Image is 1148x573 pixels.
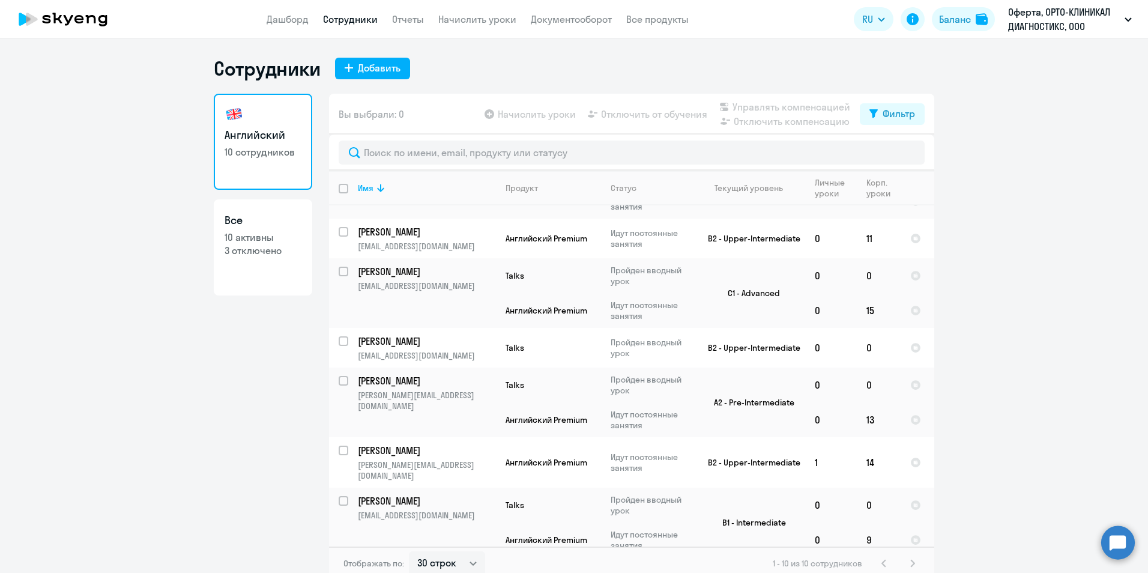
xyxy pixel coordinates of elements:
[857,437,901,488] td: 14
[857,523,901,557] td: 9
[323,13,378,25] a: Сотрудники
[1002,5,1138,34] button: Оферта, ОРТО-КЛИНИКАЛ ДИАГНОСТИКС, ООО
[611,183,636,193] div: Статус
[339,141,925,165] input: Поиск по имени, email, продукту или статусу
[883,106,915,121] div: Фильтр
[693,368,805,437] td: A2 - Pre-Intermediate
[857,258,901,293] td: 0
[358,241,495,252] p: [EMAIL_ADDRESS][DOMAIN_NAME]
[805,523,857,557] td: 0
[611,494,693,516] p: Пройден вводный урок
[703,183,805,193] div: Текущий уровень
[805,437,857,488] td: 1
[857,488,901,523] td: 0
[693,437,805,488] td: B2 - Upper-Intermediate
[805,328,857,368] td: 0
[857,219,901,258] td: 11
[815,177,856,199] div: Личные уроки
[805,488,857,523] td: 0
[531,13,612,25] a: Документооборот
[225,231,301,244] p: 10 активны
[358,494,495,508] a: [PERSON_NAME]
[358,61,400,75] div: Добавить
[358,350,495,361] p: [EMAIL_ADDRESS][DOMAIN_NAME]
[214,94,312,190] a: Английский10 сотрудников
[438,13,516,25] a: Начислить уроки
[335,58,410,79] button: Добавить
[358,459,495,481] p: [PERSON_NAME][EMAIL_ADDRESS][DOMAIN_NAME]
[225,127,301,143] h3: Английский
[866,177,900,199] div: Корп. уроки
[773,558,862,569] span: 1 - 10 из 10 сотрудников
[693,219,805,258] td: B2 - Upper-Intermediate
[714,183,783,193] div: Текущий уровень
[358,335,494,348] p: [PERSON_NAME]
[693,258,805,328] td: C1 - Advanced
[506,233,587,244] span: Английский Premium
[611,228,693,249] p: Идут постоянные занятия
[358,444,494,457] p: [PERSON_NAME]
[214,199,312,296] a: Все10 активны3 отключено
[857,368,901,402] td: 0
[358,444,495,457] a: [PERSON_NAME]
[805,402,857,437] td: 0
[358,183,495,193] div: Имя
[358,335,495,348] a: [PERSON_NAME]
[358,265,495,278] a: [PERSON_NAME]
[343,558,404,569] span: Отображать по:
[611,300,693,321] p: Идут постоянные занятия
[860,103,925,125] button: Фильтр
[358,265,494,278] p: [PERSON_NAME]
[358,225,494,238] p: [PERSON_NAME]
[506,305,587,316] span: Английский Premium
[506,457,587,468] span: Английский Premium
[611,265,693,286] p: Пройден вводный урок
[611,374,693,396] p: Пройден вводный урок
[611,452,693,473] p: Идут постоянные занятия
[932,7,995,31] button: Балансbalance
[506,270,524,281] span: Talks
[358,280,495,291] p: [EMAIL_ADDRESS][DOMAIN_NAME]
[267,13,309,25] a: Дашборд
[358,374,495,387] a: [PERSON_NAME]
[506,342,524,353] span: Talks
[857,402,901,437] td: 13
[805,368,857,402] td: 0
[506,535,587,545] span: Английский Premium
[1008,5,1120,34] p: Оферта, ОРТО-КЛИНИКАЛ ДИАГНОСТИКС, ООО
[805,219,857,258] td: 0
[339,107,404,121] span: Вы выбрали: 0
[506,380,524,390] span: Talks
[693,328,805,368] td: B2 - Upper-Intermediate
[392,13,424,25] a: Отчеты
[225,105,244,124] img: english
[939,12,971,26] div: Баланс
[506,500,524,511] span: Talks
[358,183,373,193] div: Имя
[358,494,494,508] p: [PERSON_NAME]
[506,414,587,425] span: Английский Premium
[857,328,901,368] td: 0
[358,374,494,387] p: [PERSON_NAME]
[225,213,301,228] h3: Все
[611,337,693,359] p: Пройден вводный урок
[506,183,538,193] div: Продукт
[693,488,805,557] td: B1 - Intermediate
[611,409,693,431] p: Идут постоянные занятия
[225,145,301,159] p: 10 сотрудников
[857,293,901,328] td: 15
[358,510,495,521] p: [EMAIL_ADDRESS][DOMAIN_NAME]
[214,56,321,80] h1: Сотрудники
[976,13,988,25] img: balance
[358,225,495,238] a: [PERSON_NAME]
[626,13,689,25] a: Все продукты
[225,244,301,257] p: 3 отключено
[805,258,857,293] td: 0
[862,12,873,26] span: RU
[805,293,857,328] td: 0
[358,390,495,411] p: [PERSON_NAME][EMAIL_ADDRESS][DOMAIN_NAME]
[854,7,893,31] button: RU
[611,529,693,551] p: Идут постоянные занятия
